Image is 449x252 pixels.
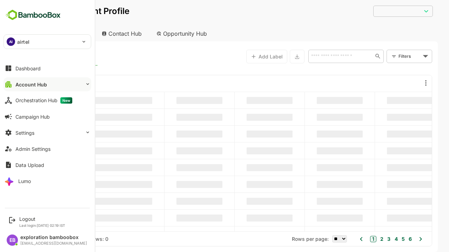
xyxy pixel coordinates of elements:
p: Unified Account Profile [11,7,105,15]
button: Campaign Hub [4,110,91,124]
div: Lumo [18,178,31,184]
div: Data Upload [15,162,44,168]
div: exploration bamboobox [20,234,87,240]
div: Account Hub [11,26,69,41]
div: AI [7,37,15,46]
button: Add Label [222,50,263,63]
div: Admin Settings [15,146,51,152]
div: EB [7,234,18,246]
div: Opportunity Hub [126,26,189,41]
button: Settings [4,126,91,140]
button: 1 [346,236,352,242]
img: BambooboxFullLogoMark.5f36c76dfaba33ec1ec1367b70bb1252.svg [4,8,63,22]
button: 3 [361,235,366,243]
p: Last login: [DATE] 02:19 IST [19,223,65,227]
button: 5 [375,235,380,243]
div: Dashboard [15,65,41,71]
button: Dashboard [4,61,91,75]
button: 6 [382,235,387,243]
span: Rows per page: [267,236,304,242]
div: AIairtel [4,35,91,49]
div: ​ [349,5,408,17]
div: Total Rows: NaN | Rows: 0 [21,236,84,242]
div: Campaign Hub [15,114,50,120]
span: Known accounts you’ve identified to target - imported from CRM, Offline upload, or promoted from ... [25,53,65,62]
button: Admin Settings [4,142,91,156]
div: [EMAIL_ADDRESS][DOMAIN_NAME] [20,241,87,246]
button: Export the selected data as CSV [265,50,280,63]
div: Orchestration Hub [15,97,72,104]
div: Contact Hub [72,26,123,41]
button: Data Upload [4,158,91,172]
button: Lumo [4,174,91,188]
span: New [60,97,72,104]
div: Filters [373,49,408,64]
div: Settings [15,130,34,136]
div: Filters [374,52,396,60]
div: Account Hub [15,82,47,87]
button: Orchestration HubNew [4,93,91,107]
button: 4 [368,235,373,243]
div: Logout [19,216,65,222]
button: Account Hub [4,77,91,91]
p: airtel [17,38,29,45]
button: 2 [354,235,359,243]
